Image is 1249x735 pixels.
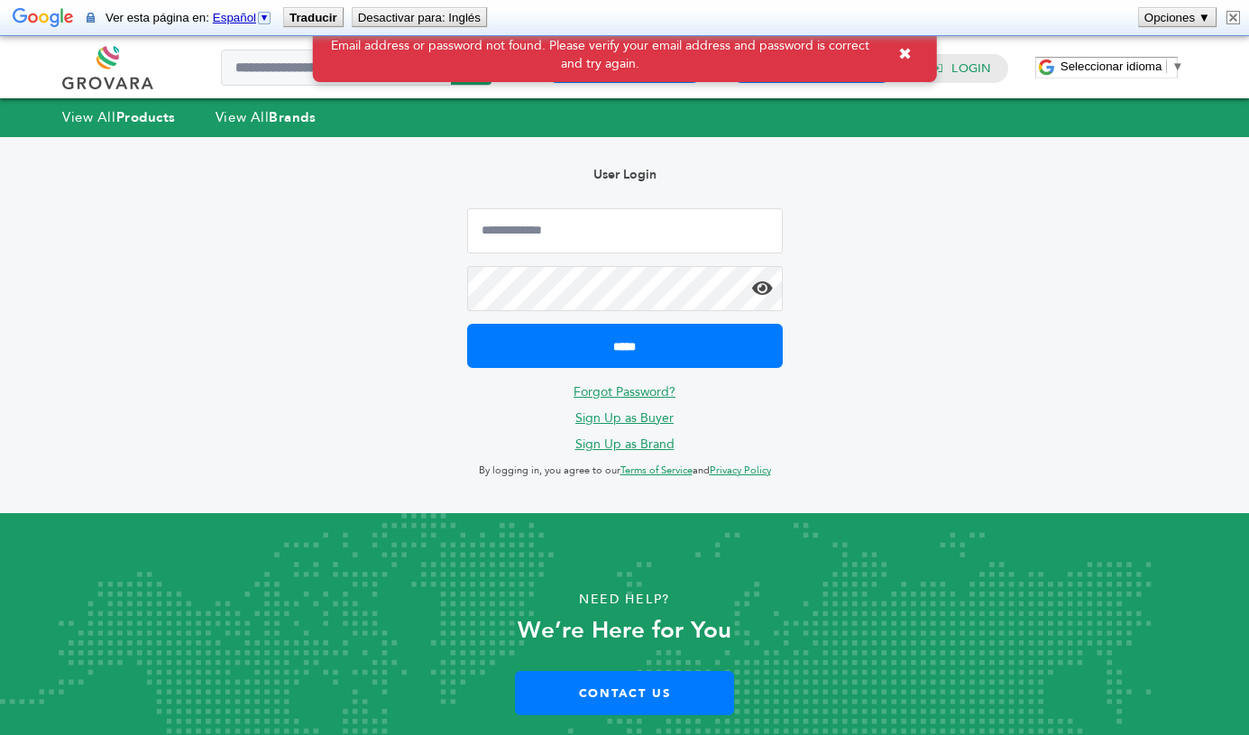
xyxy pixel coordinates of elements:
[518,614,731,647] strong: We’re Here for You
[951,60,991,77] a: Login
[62,108,176,126] a: View AllProducts
[1226,11,1240,24] img: Cerrar
[1139,8,1216,26] button: Opciones ▼
[620,464,693,477] a: Terms of Service
[216,108,317,126] a: View AllBrands
[574,383,675,400] a: Forgot Password?
[575,409,674,427] a: Sign Up as Buyer
[284,8,343,26] button: Traducir
[710,464,771,477] a: Privacy Policy
[116,108,176,126] strong: Products
[87,11,95,24] img: El contenido de esta página segura se enviará a Google para traducirlo con una conexión segura.
[885,36,925,73] button: ✖
[575,436,675,453] a: Sign Up as Brand
[467,460,783,482] p: By logging in, you agree to our and
[289,11,337,24] b: Traducir
[106,11,276,24] span: Ver esta página en:
[353,8,486,26] button: Desactivar para: Inglés
[467,208,783,253] input: Email Address
[467,266,783,311] input: Password
[213,11,256,24] span: Español
[221,50,491,86] input: Search a product or brand...
[1166,60,1167,73] span: ​
[1171,60,1183,73] span: ▼
[324,37,876,72] span: Email address or password not found. Please verify your email address and password is correct and...
[593,166,657,183] b: User Login
[213,11,272,24] a: Español
[1061,60,1184,73] a: Seleccionar idioma​
[62,586,1187,613] p: Need Help?
[1061,60,1162,73] span: Seleccionar idioma
[515,671,734,715] a: Contact Us
[269,108,316,126] strong: Brands
[13,6,74,32] img: Google Traductor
